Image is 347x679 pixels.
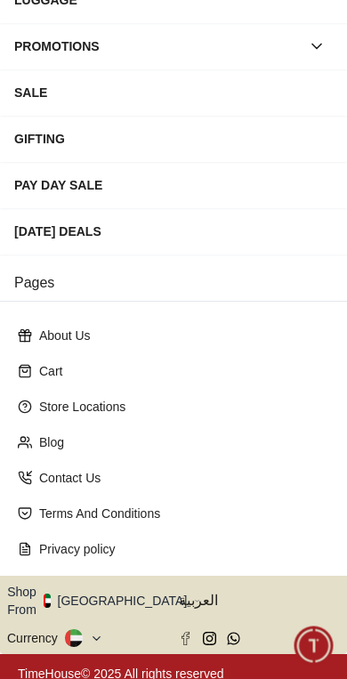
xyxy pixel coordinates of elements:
div: Chat Widget [295,626,334,666]
span: العربية [179,590,340,611]
p: Cart [39,362,322,380]
p: Contact Us [39,469,322,487]
a: Instagram [203,632,216,645]
div: GIFTING [14,123,333,155]
div: PROMOTIONS [14,30,301,62]
p: Store Locations [39,398,322,416]
div: [DATE] DEALS [14,215,333,247]
div: Currency [7,629,65,647]
a: Whatsapp [227,632,240,645]
img: United Arab Emirates [44,594,51,608]
div: PAY DAY SALE [14,169,333,201]
p: Terms And Conditions [39,505,322,522]
p: Privacy policy [39,540,322,558]
button: العربية [179,583,340,618]
a: Facebook [179,632,192,645]
div: SALE [14,77,333,109]
p: About Us [39,327,322,344]
p: Blog [39,433,322,451]
button: Shop From[GEOGRAPHIC_DATA] [7,583,200,618]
